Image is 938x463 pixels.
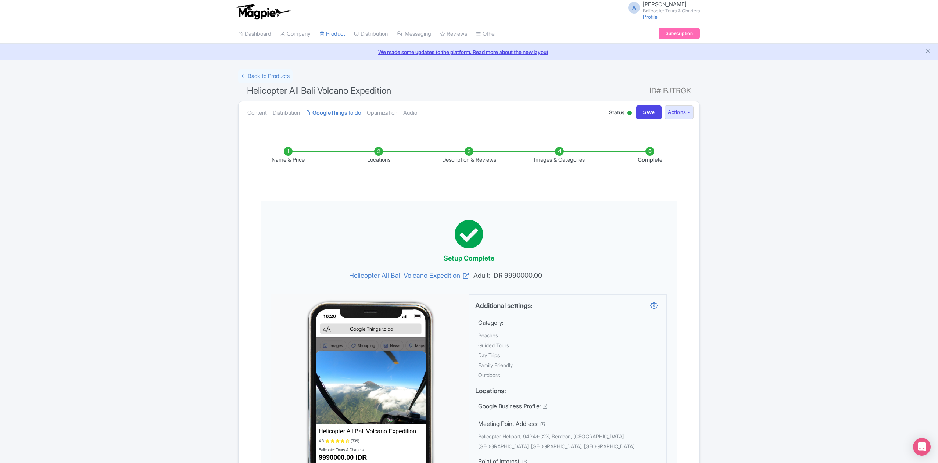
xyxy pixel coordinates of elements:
[316,351,426,424] img: dg4n1osqv80khl9nohba.jpg
[643,8,700,13] small: Balicopter Tours & Charters
[319,447,364,453] div: Balicopter Tours & Charters
[478,342,509,348] span: Guided Tours
[913,438,931,456] div: Open Intercom Messenger
[306,101,361,125] a: GoogleThings to do
[475,301,533,312] label: Additional settings:
[925,47,931,56] button: Close announcement
[514,147,605,164] li: Images & Categories
[238,69,293,83] a: ← Back to Products
[626,108,633,119] div: Active
[243,147,333,164] li: Name & Price
[333,147,424,164] li: Locations
[478,372,500,378] span: Outdoors
[354,24,388,44] a: Distribution
[478,352,500,358] span: Day Trips
[444,254,494,262] span: Setup Complete
[478,433,634,449] span: Balicopter Heliport, 94P4+C2X, Beraban, [GEOGRAPHIC_DATA], [GEOGRAPHIC_DATA], [GEOGRAPHIC_DATA], ...
[478,402,541,410] label: Google Business Profile:
[319,438,324,444] div: 4.8
[247,101,267,125] a: Content
[319,453,423,463] div: 9990000.00 IDR
[643,1,687,8] span: [PERSON_NAME]
[628,2,640,14] span: A
[609,108,624,116] span: Status
[605,147,695,164] li: Complete
[319,427,416,435] div: Helicopter All Bali Volcano Expedition
[478,318,504,327] label: Category:
[273,101,300,125] a: Distribution
[624,1,700,13] a: A [PERSON_NAME] Balicopter Tours & Charters
[424,147,514,164] li: Description & Reviews
[367,101,397,125] a: Optimization
[469,270,666,280] span: Adult: IDR 9990000.00
[475,386,506,396] label: Locations:
[649,83,691,98] span: ID# PJTRGK
[247,85,391,96] span: Helicopter All Bali Volcano Expedition
[478,362,513,368] span: Family Friendly
[312,109,331,117] strong: Google
[238,24,271,44] a: Dashboard
[643,14,658,20] a: Profile
[272,270,469,280] a: Helicopter All Bali Volcano Expedition
[476,24,496,44] a: Other
[403,101,417,125] a: Audio
[397,24,431,44] a: Messaging
[319,24,345,44] a: Product
[478,332,498,338] span: Beaches
[659,28,700,39] a: Subscription
[665,105,694,119] button: Actions
[280,24,311,44] a: Company
[440,24,467,44] a: Reviews
[351,438,359,444] div: (339)
[478,419,539,428] label: Meeting Point Address:
[636,105,662,119] input: Save
[4,48,934,56] a: We made some updates to the platform. Read more about the new layout
[234,4,291,20] img: logo-ab69f6fb50320c5b225c76a69d11143b.png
